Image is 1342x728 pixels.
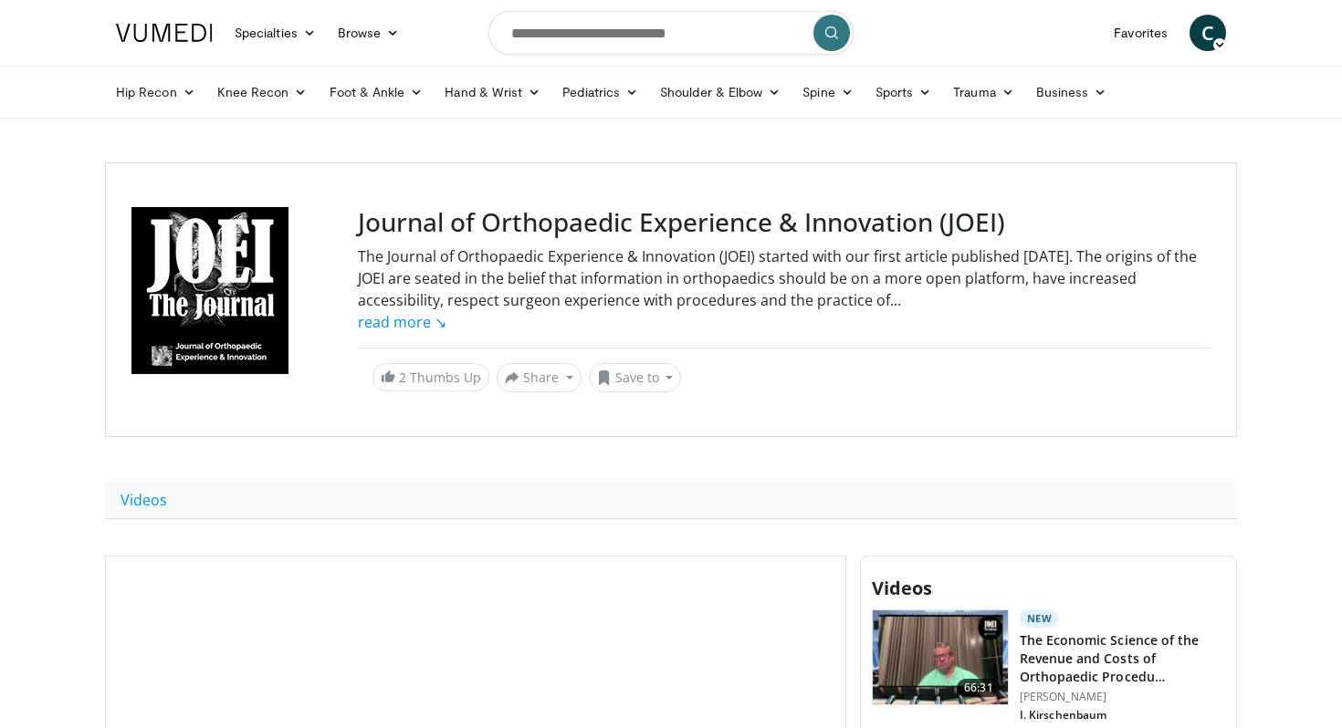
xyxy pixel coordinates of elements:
a: C [1190,15,1226,51]
a: Sports [865,74,943,110]
a: Spine [792,74,864,110]
a: Browse [327,15,411,51]
a: Trauma [942,74,1025,110]
a: Specialties [224,15,327,51]
span: 2 [399,369,406,386]
a: Business [1025,74,1118,110]
a: Videos [105,481,183,519]
button: Save to [589,363,682,392]
a: Hip Recon [105,74,206,110]
a: 2 Thumbs Up [372,363,489,391]
a: Foot & Ankle [319,74,435,110]
img: 63ae7db7-4772-4245-8474-3d0ac4781287.150x105_q85_crop-smart_upscale.jpg [873,610,1008,705]
input: Search topics, interventions [488,11,854,55]
button: Share [497,363,582,392]
img: VuMedi Logo [116,24,213,42]
a: Pediatrics [551,74,649,110]
a: Hand & Wrist [434,74,551,110]
h3: The Economic Science of the Revenue and Costs of Orthopaedic Procedu… [1020,631,1225,686]
a: Favorites [1103,15,1179,51]
a: Knee Recon [206,74,319,110]
span: 66:31 [957,679,1001,697]
div: The Journal of Orthopaedic Experience & Innovation (JOEI) started with our first article publishe... [358,245,1211,333]
p: I. Kirschenbaum [1020,708,1225,723]
span: ... [358,290,901,332]
a: Shoulder & Elbow [649,74,792,110]
a: read more ↘ [358,312,446,332]
p: New [1020,609,1060,628]
p: [PERSON_NAME] [1020,690,1225,704]
h3: Journal of Orthopaedic Experience & Innovation (JOEI) [358,207,1211,238]
span: Videos [872,576,932,600]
